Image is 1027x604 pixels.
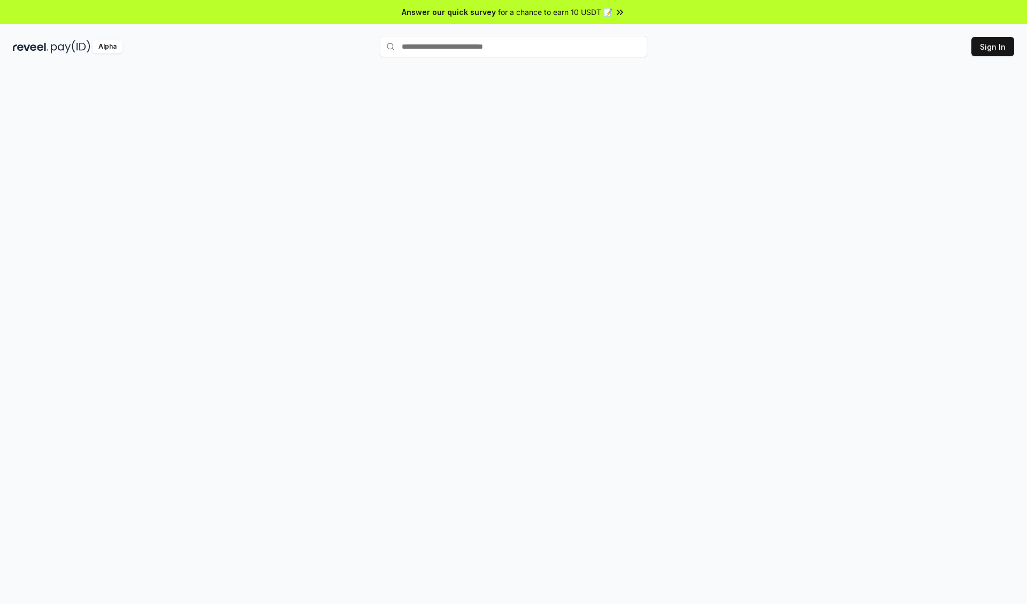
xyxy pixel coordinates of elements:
img: pay_id [51,40,90,53]
span: Answer our quick survey [402,6,496,18]
img: reveel_dark [13,40,49,53]
div: Alpha [93,40,122,53]
span: for a chance to earn 10 USDT 📝 [498,6,612,18]
button: Sign In [971,37,1014,56]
